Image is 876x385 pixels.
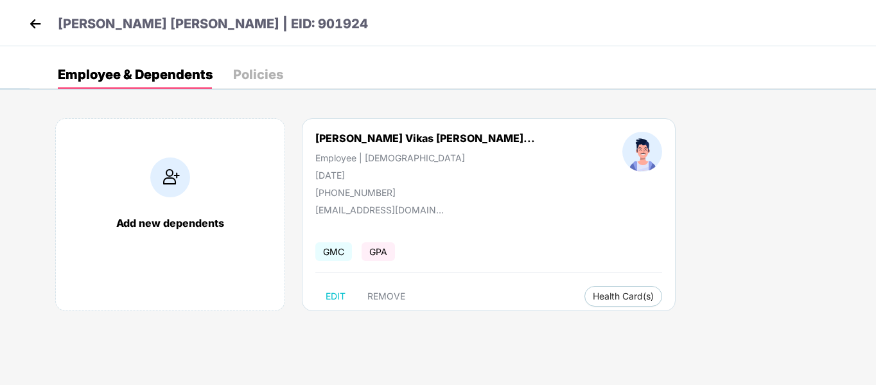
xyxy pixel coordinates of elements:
[315,242,352,261] span: GMC
[315,152,535,163] div: Employee | [DEMOGRAPHIC_DATA]
[69,217,272,229] div: Add new dependents
[357,286,416,307] button: REMOVE
[622,132,662,172] img: profileImage
[233,68,283,81] div: Policies
[367,291,405,301] span: REMOVE
[362,242,395,261] span: GPA
[326,291,346,301] span: EDIT
[58,14,368,34] p: [PERSON_NAME] [PERSON_NAME] | EID: 901924
[315,170,535,181] div: [DATE]
[315,286,356,307] button: EDIT
[150,157,190,197] img: addIcon
[58,68,213,81] div: Employee & Dependents
[315,187,535,198] div: [PHONE_NUMBER]
[584,286,662,307] button: Health Card(s)
[315,132,535,145] div: [PERSON_NAME] Vikas [PERSON_NAME]...
[315,204,444,215] div: [EMAIL_ADDRESS][DOMAIN_NAME]
[26,14,45,33] img: back
[593,293,654,300] span: Health Card(s)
